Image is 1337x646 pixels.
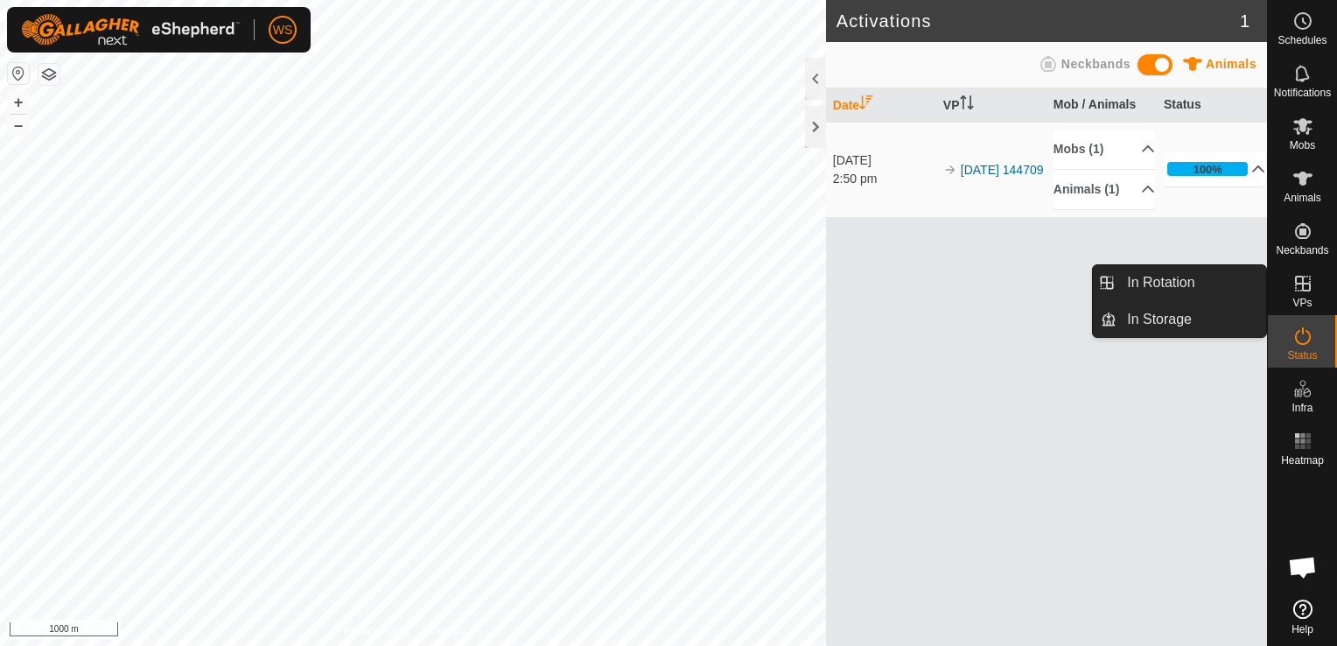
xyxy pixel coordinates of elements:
span: Status [1287,350,1317,361]
p-sorticon: Activate to sort [960,98,974,112]
div: 100% [1167,162,1249,176]
span: Neckbands [1276,245,1328,256]
h2: Activations [836,11,1240,32]
span: Help [1291,624,1313,635]
th: VP [936,88,1046,123]
p-accordion-header: 100% [1164,151,1266,186]
a: In Rotation [1116,265,1266,300]
div: [DATE] [833,151,934,170]
img: arrow [943,163,957,177]
button: + [8,92,29,113]
span: Notifications [1274,88,1331,98]
p-accordion-header: Mobs (1) [1053,130,1155,169]
span: WS [273,21,293,39]
button: – [8,115,29,136]
a: In Storage [1116,302,1266,337]
a: Contact Us [430,623,482,639]
span: In Storage [1127,309,1192,330]
span: Heatmap [1281,455,1324,466]
span: Mobs [1290,140,1315,151]
span: Animals [1284,193,1321,203]
p-accordion-header: Animals (1) [1053,170,1155,209]
span: In Rotation [1127,272,1194,293]
span: Schedules [1277,35,1326,46]
th: Status [1157,88,1267,123]
button: Reset Map [8,63,29,84]
li: In Storage [1093,302,1266,337]
div: Open chat [1277,541,1329,593]
span: Infra [1291,403,1312,413]
a: Privacy Policy [344,623,409,639]
span: Neckbands [1061,57,1130,71]
p-sorticon: Activate to sort [859,98,873,112]
th: Mob / Animals [1046,88,1157,123]
div: 100% [1193,161,1222,178]
li: In Rotation [1093,265,1266,300]
img: Gallagher Logo [21,14,240,46]
div: 2:50 pm [833,170,934,188]
a: Help [1268,593,1337,642]
a: [DATE] 144709 [961,163,1044,177]
button: Map Layers [38,64,59,85]
span: Animals [1206,57,1256,71]
th: Date [826,88,936,123]
span: VPs [1292,298,1312,308]
span: 1 [1240,8,1249,34]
